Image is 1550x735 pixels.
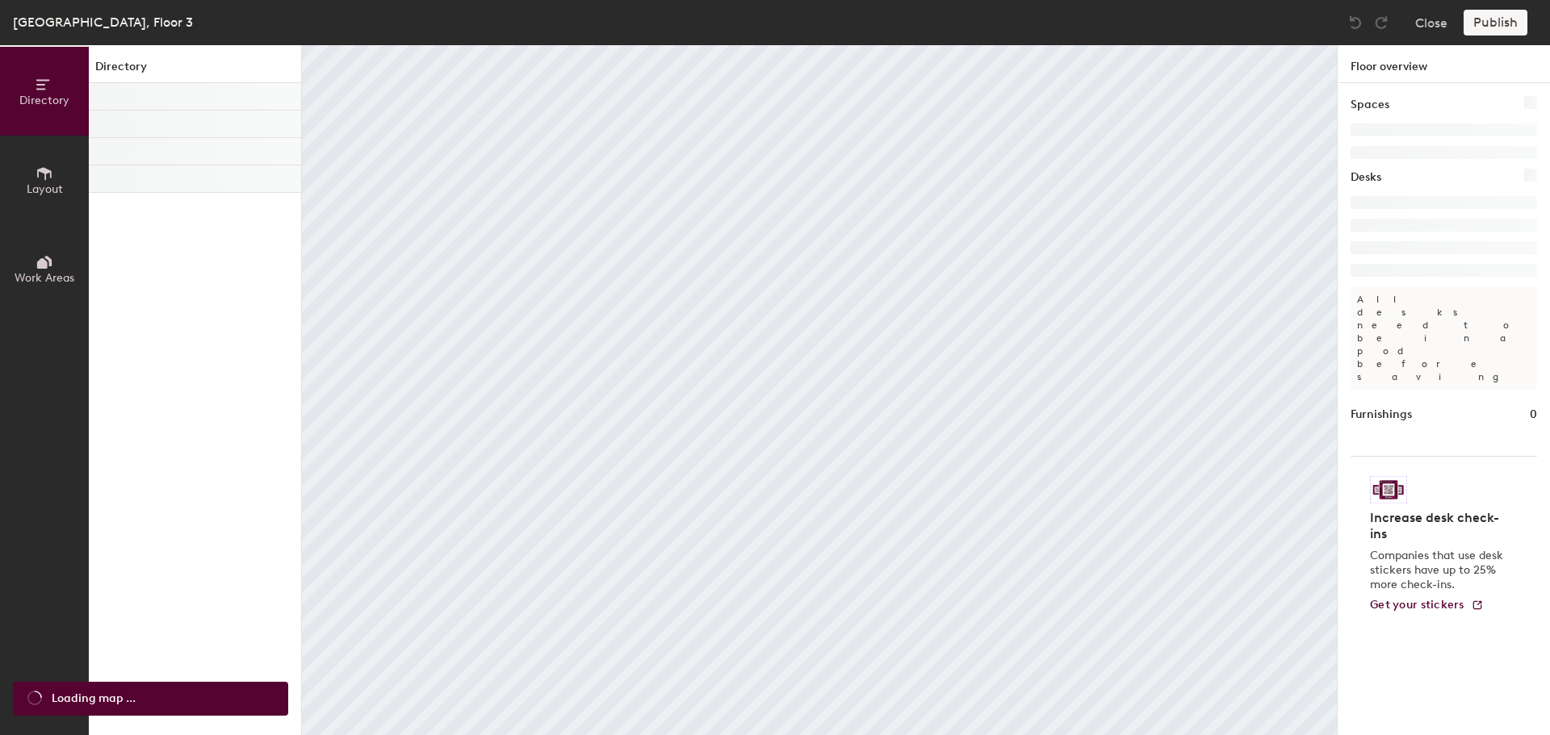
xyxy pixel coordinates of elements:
[1370,510,1508,542] h4: Increase desk check-ins
[302,45,1337,735] canvas: Map
[1351,406,1412,424] h1: Furnishings
[1373,15,1389,31] img: Redo
[1370,598,1464,612] span: Get your stickers
[1370,599,1484,612] a: Get your stickers
[1351,169,1381,186] h1: Desks
[52,690,136,708] span: Loading map ...
[1370,549,1508,592] p: Companies that use desk stickers have up to 25% more check-ins.
[1530,406,1537,424] h1: 0
[27,182,63,196] span: Layout
[1351,96,1389,114] h1: Spaces
[1347,15,1364,31] img: Undo
[19,94,69,107] span: Directory
[13,12,193,32] div: [GEOGRAPHIC_DATA], Floor 3
[15,271,74,285] span: Work Areas
[89,58,301,83] h1: Directory
[1351,286,1537,390] p: All desks need to be in a pod before saving
[1370,476,1407,503] img: Sticker logo
[1415,10,1447,35] button: Close
[1338,45,1550,83] h1: Floor overview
